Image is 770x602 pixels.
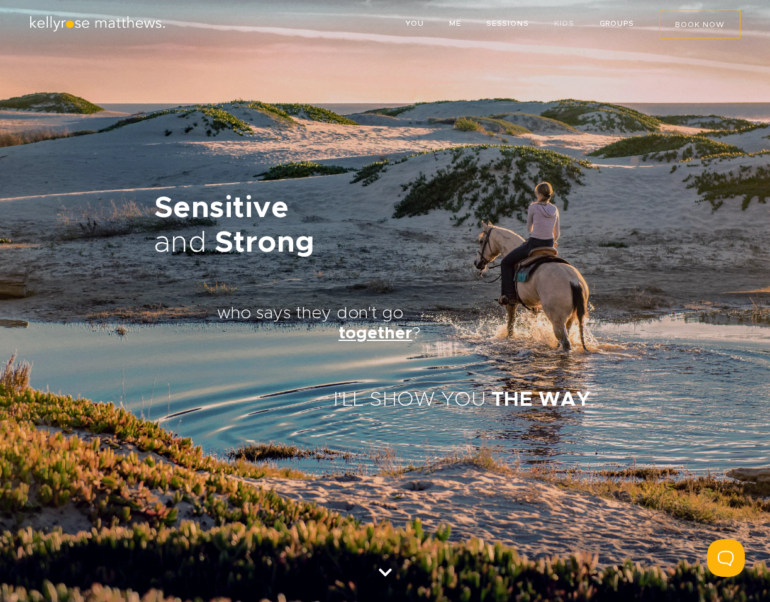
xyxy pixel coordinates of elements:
iframe: Toggle Customer Support [707,539,745,577]
span: I'LL SHOW YOU [333,390,486,410]
a: GROUPS [600,20,634,27]
a: YOU [405,20,424,27]
span: BOOK NOW [675,21,725,28]
span: who says they don't go [217,305,403,322]
span: Strong [215,228,315,258]
a: KIDS [554,20,574,27]
a: BOOK NOW [659,9,740,38]
span: THE WAY [491,390,591,410]
span: and [154,228,207,258]
u: together [338,325,412,342]
span: . [590,390,594,410]
img: Kellyrose Matthews logo [28,16,167,33]
a: Kellyrose Matthews logo [28,23,167,35]
a: SESSIONS [486,20,529,27]
span: ? [412,325,420,342]
span: Sensitive [154,194,289,223]
a: ME [449,20,461,27]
